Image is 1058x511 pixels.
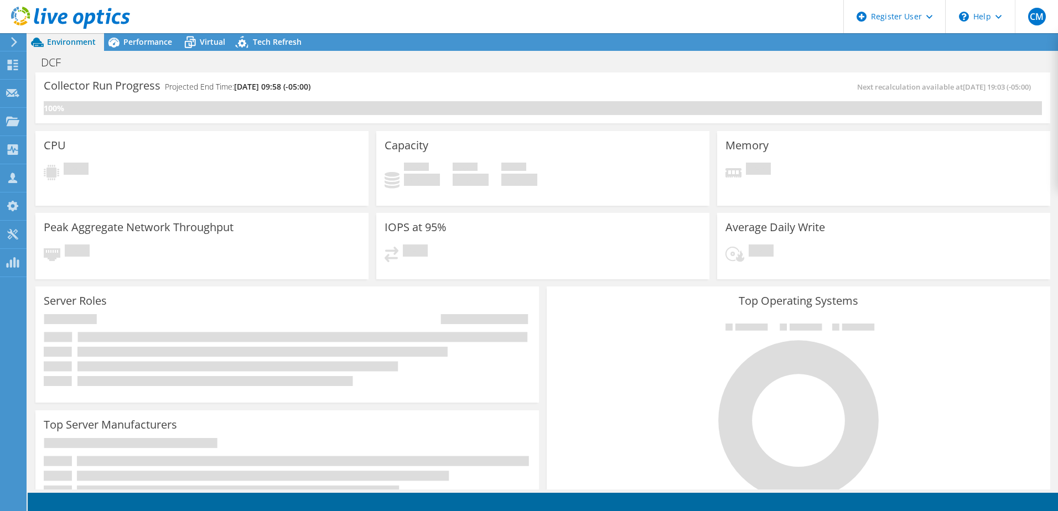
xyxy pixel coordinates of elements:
[165,81,310,93] h4: Projected End Time:
[44,419,177,431] h3: Top Server Manufacturers
[746,163,771,178] span: Pending
[385,139,428,152] h3: Capacity
[64,163,89,178] span: Pending
[963,82,1031,92] span: [DATE] 19:03 (-05:00)
[65,244,90,259] span: Pending
[253,36,302,47] span: Tech Refresh
[44,139,66,152] h3: CPU
[123,36,172,47] span: Performance
[857,82,1036,92] span: Next recalculation available at
[555,295,1042,307] h3: Top Operating Systems
[501,163,526,174] span: Total
[200,36,225,47] span: Virtual
[725,221,825,233] h3: Average Daily Write
[453,163,478,174] span: Free
[385,221,447,233] h3: IOPS at 95%
[47,36,96,47] span: Environment
[36,56,78,69] h1: DCF
[44,295,107,307] h3: Server Roles
[725,139,769,152] h3: Memory
[1028,8,1046,25] span: CM
[453,174,489,186] h4: 0 GiB
[501,174,537,186] h4: 0 GiB
[959,12,969,22] svg: \n
[749,244,774,259] span: Pending
[404,174,440,186] h4: 0 GiB
[44,221,234,233] h3: Peak Aggregate Network Throughput
[404,163,429,174] span: Used
[403,244,428,259] span: Pending
[234,81,310,92] span: [DATE] 09:58 (-05:00)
